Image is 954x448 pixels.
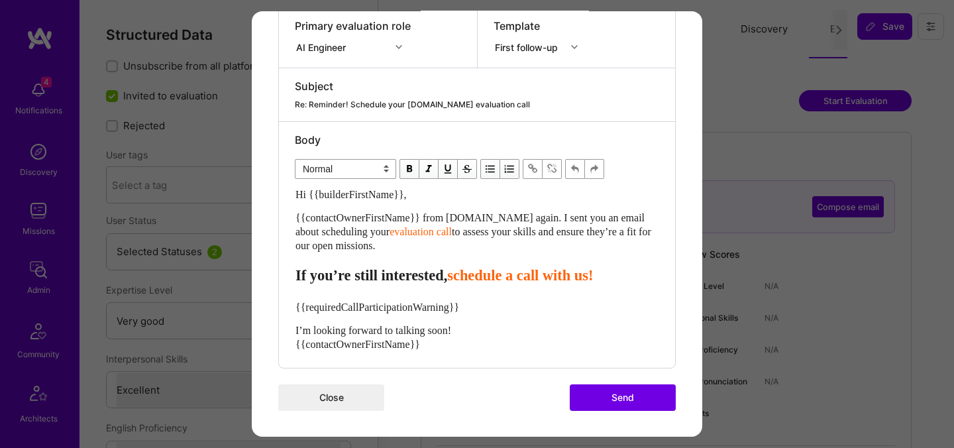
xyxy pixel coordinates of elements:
a: schedule a call with us! [447,267,593,284]
button: Link [523,159,543,179]
div: Template [494,19,586,33]
span: {{requiredCallParticipationWarning}} [295,302,459,313]
button: Undo [565,159,585,179]
button: OL [500,159,519,179]
button: Underline [439,159,458,179]
select: Block type [295,159,396,179]
button: Strikethrough [458,159,477,179]
div: Re: Reminder! Schedule your [DOMAIN_NAME] evaluation call [295,99,659,111]
button: Bold [399,159,419,179]
div: Enter email text [295,188,659,351]
button: UL [480,159,500,179]
button: Italic [419,159,439,179]
div: First follow-up [495,40,563,54]
button: Remove Link [543,159,562,179]
div: Subject [295,79,659,93]
button: Redo [585,159,604,179]
span: to assess your skills and ensure they’re a fit for our open missions. [295,226,654,251]
div: Primary evaluation role [295,19,411,33]
i: icon Chevron [396,44,402,50]
span: If you’re still interested, [295,267,447,284]
i: icon Chevron [571,44,578,50]
a: evaluation call [390,226,452,237]
span: I’m looking forward to talking soon! {{contactOwnerFirstName}} [295,325,451,350]
span: Normal [295,159,396,179]
div: modal [252,11,702,437]
div: Body [295,133,659,147]
button: Send [570,384,676,411]
span: {{contactOwnerFirstName}} from [DOMAIN_NAME] again. I sent you an email about scheduling your [295,212,647,237]
button: Close [278,384,384,411]
div: AI Engineer [296,40,351,54]
span: Hi {{builderFirstName}}, [295,189,407,200]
